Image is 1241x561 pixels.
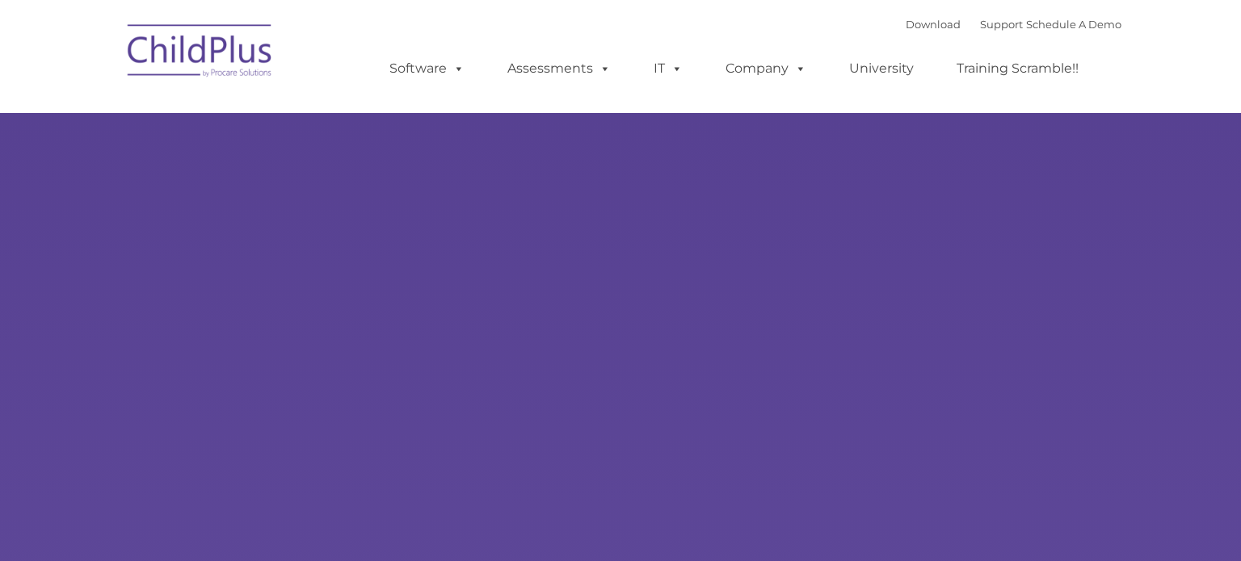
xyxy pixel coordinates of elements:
[373,52,481,85] a: Software
[709,52,822,85] a: Company
[1026,18,1121,31] a: Schedule A Demo
[940,52,1095,85] a: Training Scramble!!
[980,18,1023,31] a: Support
[906,18,1121,31] font: |
[120,13,281,94] img: ChildPlus by Procare Solutions
[637,52,699,85] a: IT
[906,18,961,31] a: Download
[833,52,930,85] a: University
[491,52,627,85] a: Assessments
